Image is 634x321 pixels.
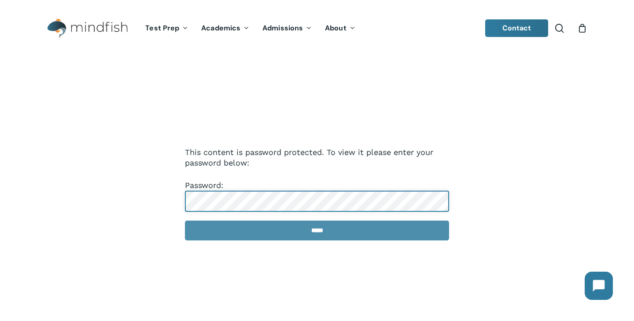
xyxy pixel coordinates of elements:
a: Academics [195,25,256,32]
a: Admissions [256,25,318,32]
nav: Main Menu [139,12,361,45]
span: Academics [201,23,240,33]
span: Test Prep [145,23,179,33]
span: Contact [502,23,531,33]
header: Main Menu [35,12,599,45]
a: Cart [577,23,587,33]
span: Admissions [262,23,303,33]
label: Password: [185,181,449,205]
span: About [325,23,346,33]
input: Password: [185,191,449,212]
a: About [318,25,362,32]
p: This content is password protected. To view it please enter your password below: [185,147,449,180]
a: Contact [485,19,549,37]
iframe: Chatbot [576,263,622,309]
a: Test Prep [139,25,195,32]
